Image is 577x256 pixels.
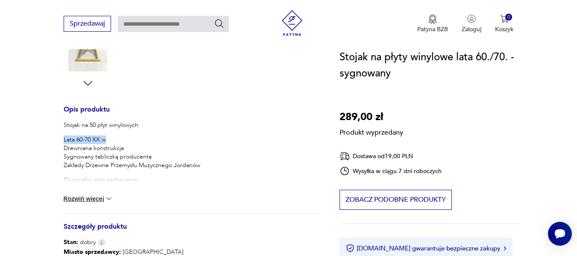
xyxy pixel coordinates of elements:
img: Patyna - sklep z meblami i dekoracjami vintage [279,10,305,36]
h1: Stojak na płyty winylowe lata 60./70. - sygnowany [340,49,520,82]
button: [DOMAIN_NAME] gwarantuje bezpieczne zakupy [346,244,506,253]
p: Oryginalny stan zachowania Widoczne ś[DEMOGRAPHIC_DATA] użytkowania Drobne przetarcia i zarysowan... [64,176,200,210]
p: 289,00 zł [340,109,403,125]
button: Patyna B2B [417,15,448,33]
button: Sprzedawaj [64,16,111,32]
button: Rozwiń więcej [64,194,113,203]
button: 0Koszyk [495,15,513,33]
h3: Opis produktu [64,107,319,121]
button: Zobacz podobne produkty [340,190,452,210]
p: Koszyk [495,25,513,33]
p: Lata 60-70 XX w Drewniana konstrukcja Sygnowany tabliczką producenta Zakłady Drzewne Przemysłu Mu... [64,135,200,170]
img: Info icon [98,239,105,246]
div: Wysyłka w ciągu 7 dni roboczych [340,166,442,176]
img: chevron down [105,194,113,203]
p: Produkt wyprzedany [340,125,403,137]
img: Ikona koszyka [500,15,509,23]
b: Stan: [64,238,78,246]
p: Patyna B2B [417,25,448,33]
img: Ikona strzałki w prawo [504,246,506,250]
span: dobry [64,238,96,247]
p: Zaloguj [462,25,481,33]
div: 0 [505,14,513,21]
img: Ikona medalu [428,15,437,24]
button: Szukaj [214,18,224,29]
img: Ikonka użytkownika [467,15,476,23]
iframe: Smartsupp widget button [548,222,572,246]
b: Miasto sprzedawcy : [64,248,121,256]
h3: Szczegóły produktu [64,224,319,238]
button: Zaloguj [462,15,481,33]
div: Dostawa od 19,00 PLN [340,151,442,162]
p: Stojak na 50 płyt winylowych [64,121,200,129]
img: Ikona certyfikatu [346,244,354,253]
img: Ikona dostawy [340,151,350,162]
a: Sprzedawaj [64,21,111,27]
a: Ikona medaluPatyna B2B [417,15,448,33]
